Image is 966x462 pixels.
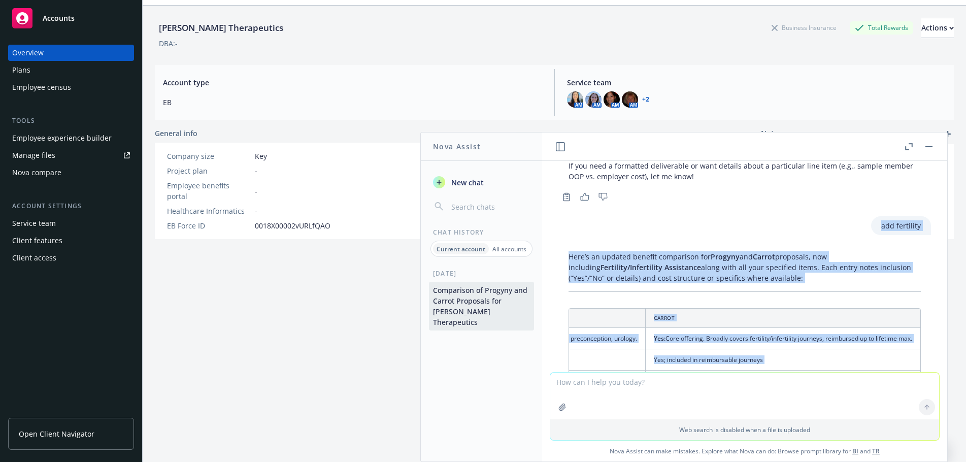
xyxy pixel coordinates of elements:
[622,91,638,108] img: photo
[8,4,134,32] a: Accounts
[567,77,946,88] span: Service team
[646,349,921,371] td: Yes; included in reimbursable journeys
[163,97,542,108] span: EB
[595,190,611,204] button: Thumbs down
[12,45,44,61] div: Overview
[255,151,267,161] span: Key
[255,166,257,176] span: -
[167,180,251,202] div: Employee benefits portal
[753,252,775,261] span: Carrot
[585,91,602,108] img: photo
[8,233,134,249] a: Client features
[850,21,913,34] div: Total Rewards
[255,186,257,196] span: -
[449,177,484,188] span: New chat
[167,206,251,216] div: Healthcare Informatics
[167,220,251,231] div: EB Force ID
[8,79,134,95] a: Employee census
[19,428,94,439] span: Open Client Navigator
[654,334,665,343] span: Yes:
[433,141,481,152] h1: Nova Assist
[12,215,56,232] div: Service team
[8,116,134,126] div: Tools
[163,77,542,88] span: Account type
[8,164,134,181] a: Nova compare
[646,327,921,349] td: Core offering. Broadly covers fertility/infertility journeys, reimbursed up to lifetime max.
[646,309,921,328] th: Carrot
[12,147,55,163] div: Manage files
[546,441,943,461] span: Nova Assist can make mistakes. Explore what Nova can do: Browse prompt library for and
[852,447,858,455] a: BI
[569,160,921,182] p: If you need a formatted deliverable or want details about a particular line item (e.g., sample me...
[437,245,485,253] p: Current account
[8,201,134,211] div: Account settings
[255,206,257,216] span: -
[155,128,197,139] span: General info
[556,425,933,434] p: Web search is disabled when a file is uploaded
[601,262,701,272] span: Fertility/Infertility Assistance
[167,151,251,161] div: Company size
[942,128,954,140] a: add
[12,164,61,181] div: Nova compare
[492,245,526,253] p: All accounts
[12,130,112,146] div: Employee experience builder
[8,62,134,78] a: Plans
[921,18,954,38] button: Actions
[12,250,56,266] div: Client access
[8,250,134,266] a: Client access
[711,252,740,261] span: Progyny
[159,38,178,49] div: DBA: -
[12,62,30,78] div: Plans
[8,45,134,61] a: Overview
[429,173,534,191] button: New chat
[255,220,330,231] span: 0018X00002vURLfQAO
[43,14,75,22] span: Accounts
[155,21,287,35] div: [PERSON_NAME] Therapeutics
[761,128,782,140] span: Notes
[429,282,534,331] button: Comparison of Progyny and Carrot Proposals for [PERSON_NAME] Therapeutics
[167,166,251,176] div: Project plan
[642,96,649,103] a: +2
[8,215,134,232] a: Service team
[567,91,583,108] img: photo
[562,192,571,202] svg: Copy to clipboard
[604,91,620,108] img: photo
[646,371,921,392] td: Yes; included in reimbursable journeys
[8,130,134,146] a: Employee experience builder
[421,228,542,237] div: Chat History
[421,269,542,278] div: [DATE]
[872,447,880,455] a: TR
[767,21,842,34] div: Business Insurance
[449,200,530,214] input: Search chats
[569,251,921,283] p: Here’s an updated benefit comparison for and proposals, now including along with all your specifi...
[12,233,62,249] div: Client features
[881,220,921,231] p: add fertility
[12,79,71,95] div: Employee census
[8,147,134,163] a: Manage files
